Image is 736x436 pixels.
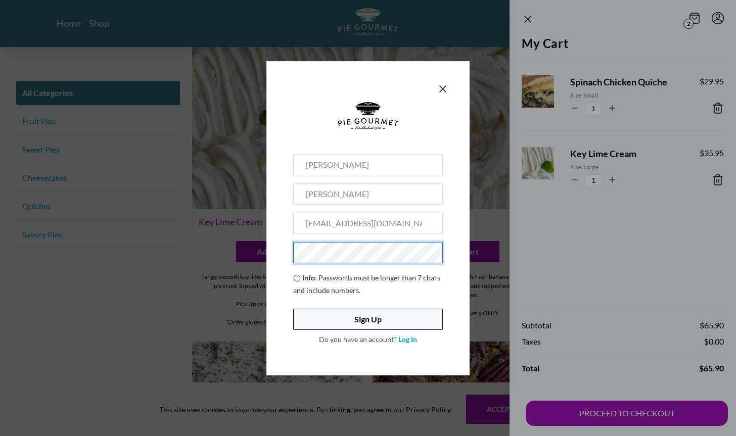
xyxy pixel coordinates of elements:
input: Email [293,213,443,234]
button: Sign Up [293,309,443,330]
button: Close panel [437,83,449,95]
input: Last Name [293,183,443,205]
strong: Info [302,273,315,282]
span: Do you have an account? [319,335,397,344]
span: : Passwords must be longer than 7 chars and include numbers. [293,273,440,295]
a: Log In [398,335,417,344]
input: First Name [293,154,443,175]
